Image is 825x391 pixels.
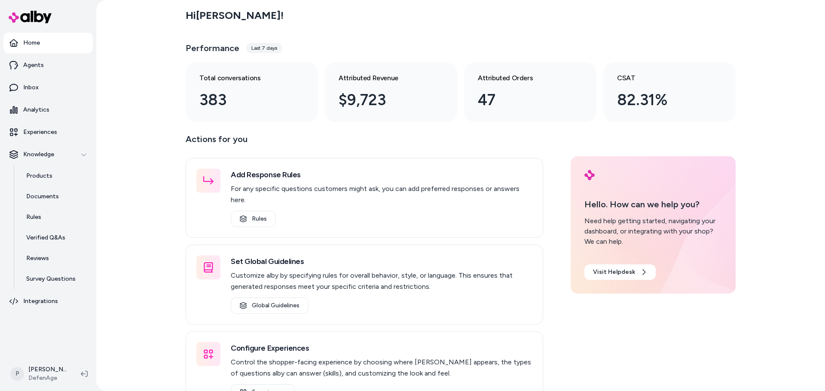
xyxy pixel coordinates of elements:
[26,254,49,263] p: Reviews
[186,63,318,122] a: Total conversations 383
[584,198,722,211] p: Hello. How can we help you?
[3,291,93,312] a: Integrations
[231,342,532,354] h3: Configure Experiences
[10,367,24,381] span: P
[325,63,457,122] a: Attributed Revenue $9,723
[23,39,40,47] p: Home
[9,11,52,23] img: alby Logo
[18,166,93,186] a: Products
[584,216,722,247] div: Need help getting started, navigating your dashboard, or integrating with your shop? We can help.
[23,150,54,159] p: Knowledge
[186,132,543,153] p: Actions for you
[18,248,93,269] a: Reviews
[3,77,93,98] a: Inbox
[26,213,41,221] p: Rules
[3,33,93,53] a: Home
[18,227,93,248] a: Verified Q&As
[26,192,59,201] p: Documents
[26,275,76,283] p: Survey Questions
[3,122,93,142] a: Experiences
[231,183,532,206] p: For any specific questions customers might ask, you can add preferred responses or answers here.
[478,73,569,83] h3: Attributed Orders
[28,374,67,382] span: DefenAge
[231,255,532,267] h3: Set Global Guidelines
[3,55,93,76] a: Agents
[231,357,532,379] p: Control the shopper-facing experience by choosing where [PERSON_NAME] appears, the types of quest...
[23,297,58,306] p: Integrations
[5,360,74,388] button: P[PERSON_NAME]DefenAge
[18,207,93,227] a: Rules
[199,88,290,112] div: 383
[23,106,49,114] p: Analytics
[199,73,290,83] h3: Total conversations
[18,186,93,207] a: Documents
[26,172,52,180] p: Products
[231,297,309,314] a: Global Guidelines
[231,169,532,181] h3: Add Response Rules
[478,88,569,112] div: 47
[3,144,93,165] button: Knowledge
[339,88,430,112] div: $9,723
[23,83,39,92] p: Inbox
[18,269,93,289] a: Survey Questions
[186,9,284,22] h2: Hi [PERSON_NAME] !
[617,73,708,83] h3: CSAT
[464,63,596,122] a: Attributed Orders 47
[584,264,656,280] a: Visit Helpdesk
[23,61,44,70] p: Agents
[186,42,239,54] h3: Performance
[603,63,736,122] a: CSAT 82.31%
[231,270,532,292] p: Customize alby by specifying rules for overall behavior, style, or language. This ensures that ge...
[3,100,93,120] a: Analytics
[617,88,708,112] div: 82.31%
[23,128,57,136] p: Experiences
[339,73,430,83] h3: Attributed Revenue
[26,233,65,242] p: Verified Q&As
[28,365,67,374] p: [PERSON_NAME]
[231,211,276,227] a: Rules
[246,43,282,53] div: Last 7 days
[584,170,595,180] img: alby Logo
